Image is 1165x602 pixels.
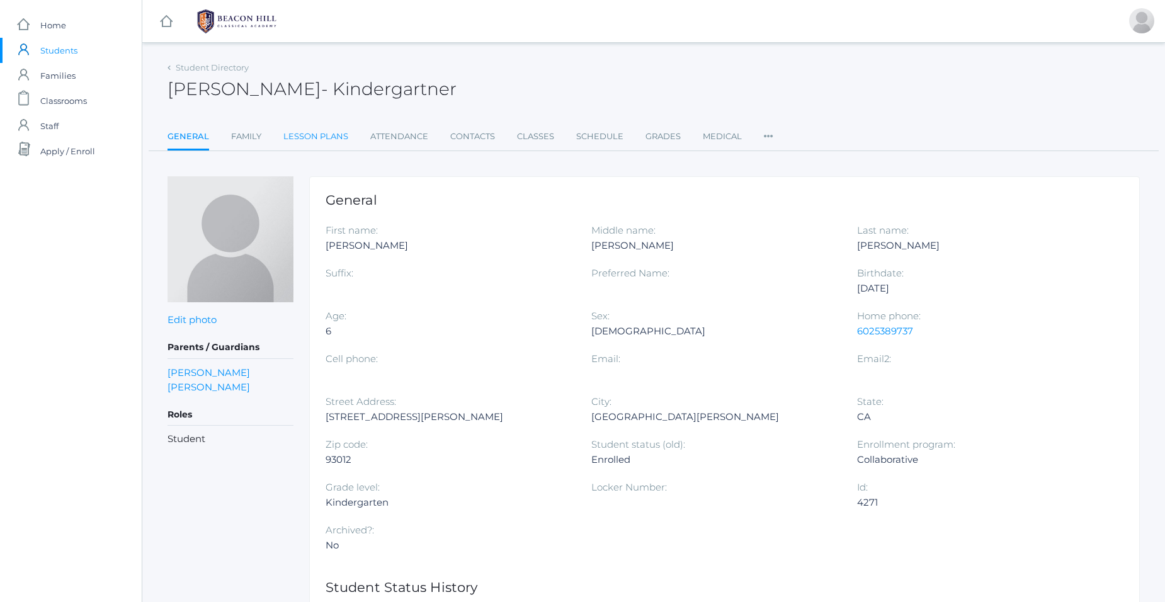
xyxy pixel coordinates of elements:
[326,310,346,322] label: Age:
[857,267,904,279] label: Birthdate:
[40,113,59,139] span: Staff
[326,267,353,279] label: Suffix:
[326,524,374,536] label: Archived?:
[326,438,368,450] label: Zip code:
[326,324,572,339] div: 6
[326,353,378,365] label: Cell phone:
[40,38,77,63] span: Students
[857,395,884,407] label: State:
[168,432,293,446] li: Student
[231,124,261,149] a: Family
[168,404,293,426] h5: Roles
[168,176,293,302] img: Isaac Gregorchuk
[857,438,955,450] label: Enrollment program:
[1129,8,1154,33] div: Christine Gregorchuk
[168,79,457,99] h2: [PERSON_NAME]
[176,62,249,72] a: Student Directory
[40,139,95,164] span: Apply / Enroll
[857,409,1104,424] div: CA
[326,193,1123,207] h1: General
[168,314,217,326] a: Edit photo
[857,353,891,365] label: Email2:
[326,238,572,253] div: [PERSON_NAME]
[450,124,495,149] a: Contacts
[703,124,742,149] a: Medical
[326,538,572,553] div: No
[857,495,1104,510] div: 4271
[857,310,921,322] label: Home phone:
[591,481,667,493] label: Locker Number:
[857,224,909,236] label: Last name:
[326,224,378,236] label: First name:
[591,324,838,339] div: [DEMOGRAPHIC_DATA]
[326,395,396,407] label: Street Address:
[40,13,66,38] span: Home
[283,124,348,149] a: Lesson Plans
[857,481,868,493] label: Id:
[591,238,838,253] div: [PERSON_NAME]
[168,365,250,380] a: [PERSON_NAME]
[168,380,250,394] a: [PERSON_NAME]
[591,438,685,450] label: Student status (old):
[591,452,838,467] div: Enrolled
[321,78,457,99] span: - Kindergartner
[168,337,293,358] h5: Parents / Guardians
[857,238,1104,253] div: [PERSON_NAME]
[370,124,428,149] a: Attendance
[857,281,1104,296] div: [DATE]
[517,124,554,149] a: Classes
[857,325,913,337] a: 6025389737
[591,353,620,365] label: Email:
[326,452,572,467] div: 93012
[40,88,87,113] span: Classrooms
[326,409,572,424] div: [STREET_ADDRESS][PERSON_NAME]
[591,409,838,424] div: [GEOGRAPHIC_DATA][PERSON_NAME]
[591,224,656,236] label: Middle name:
[576,124,623,149] a: Schedule
[190,6,284,37] img: BHCALogos-05-308ed15e86a5a0abce9b8dd61676a3503ac9727e845dece92d48e8588c001991.png
[326,580,1123,594] h1: Student Status History
[40,63,76,88] span: Families
[857,452,1104,467] div: Collaborative
[326,481,380,493] label: Grade level:
[645,124,681,149] a: Grades
[168,124,209,151] a: General
[591,267,669,279] label: Preferred Name:
[591,310,610,322] label: Sex:
[591,395,611,407] label: City:
[326,495,572,510] div: Kindergarten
